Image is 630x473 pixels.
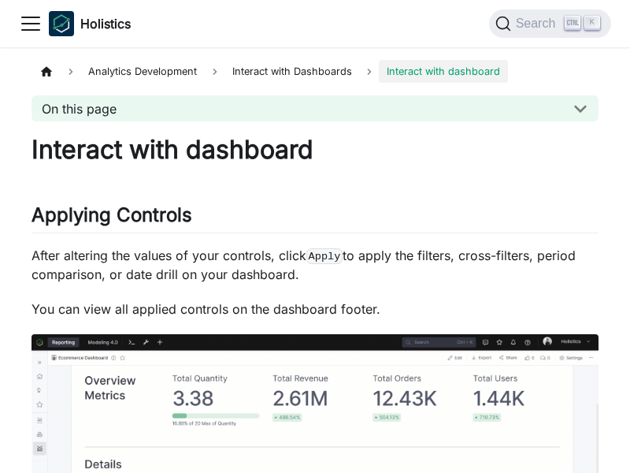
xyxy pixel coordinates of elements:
a: HolisticsHolistics [49,11,131,36]
span: Analytics Development [80,60,205,83]
span: Interact with dashboard [379,60,508,83]
h2: Applying Controls [31,203,598,233]
kbd: K [584,16,600,30]
button: On this page [31,95,598,121]
button: Search (Ctrl+K) [489,9,611,38]
span: Search [511,17,565,31]
b: Holistics [80,14,131,33]
p: You can view all applied controls on the dashboard footer. [31,300,598,318]
img: Holistics [49,11,74,36]
h1: Interact with dashboard [31,134,598,166]
a: Home page [31,60,61,83]
button: Toggle navigation bar [19,12,43,35]
p: After altering the values of your controls, click to apply the filters, cross-filters, period com... [31,246,598,284]
span: Interact with Dashboards [224,60,360,83]
nav: Breadcrumbs [31,60,598,83]
code: Apply [306,248,343,264]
